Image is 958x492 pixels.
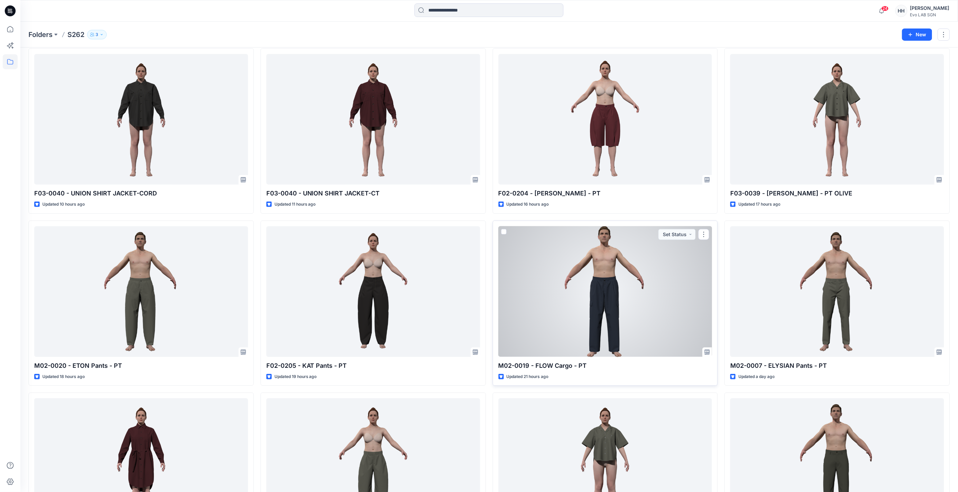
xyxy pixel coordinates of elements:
[34,54,248,185] a: F03-0040 - UNION SHIRT JACKET-CORD
[34,361,248,371] p: M02-0020 - ETON Pants - PT
[87,30,107,39] button: 3
[738,373,775,380] p: Updated a day ago
[910,12,950,17] div: Evo LAB SGN
[730,54,944,185] a: F03-0039 - DANI Shirt - PT OLIVE
[266,361,480,371] p: F02-0205 - KAT Pants - PT
[498,226,712,357] a: M02-0019 - FLOW Cargo - PT
[274,201,316,208] p: Updated 11 hours ago
[266,226,480,357] a: F02-0205 - KAT Pants - PT
[910,4,950,12] div: [PERSON_NAME]
[498,189,712,198] p: F02-0204 - [PERSON_NAME] - PT
[730,189,944,198] p: F03-0039 - [PERSON_NAME] - PT OLIVE
[266,189,480,198] p: F03-0040 - UNION SHIRT JACKET-CT
[730,226,944,357] a: M02-0007 - ELYSIAN Pants - PT
[96,31,98,38] p: 3
[498,54,712,185] a: F02-0204 - JENNY Shoulotte - PT
[738,201,780,208] p: Updated 17 hours ago
[730,361,944,371] p: M02-0007 - ELYSIAN Pants - PT
[67,30,84,39] p: S262
[895,5,908,17] div: HH
[881,6,889,11] span: 24
[34,226,248,357] a: M02-0020 - ETON Pants - PT
[266,54,480,185] a: F03-0040 - UNION SHIRT JACKET-CT
[42,373,85,380] p: Updated 18 hours ago
[28,30,53,39] a: Folders
[42,201,85,208] p: Updated 10 hours ago
[274,373,317,380] p: Updated 19 hours ago
[507,201,549,208] p: Updated 16 hours ago
[902,29,932,41] button: New
[498,361,712,371] p: M02-0019 - FLOW Cargo - PT
[34,189,248,198] p: F03-0040 - UNION SHIRT JACKET-CORD
[507,373,549,380] p: Updated 21 hours ago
